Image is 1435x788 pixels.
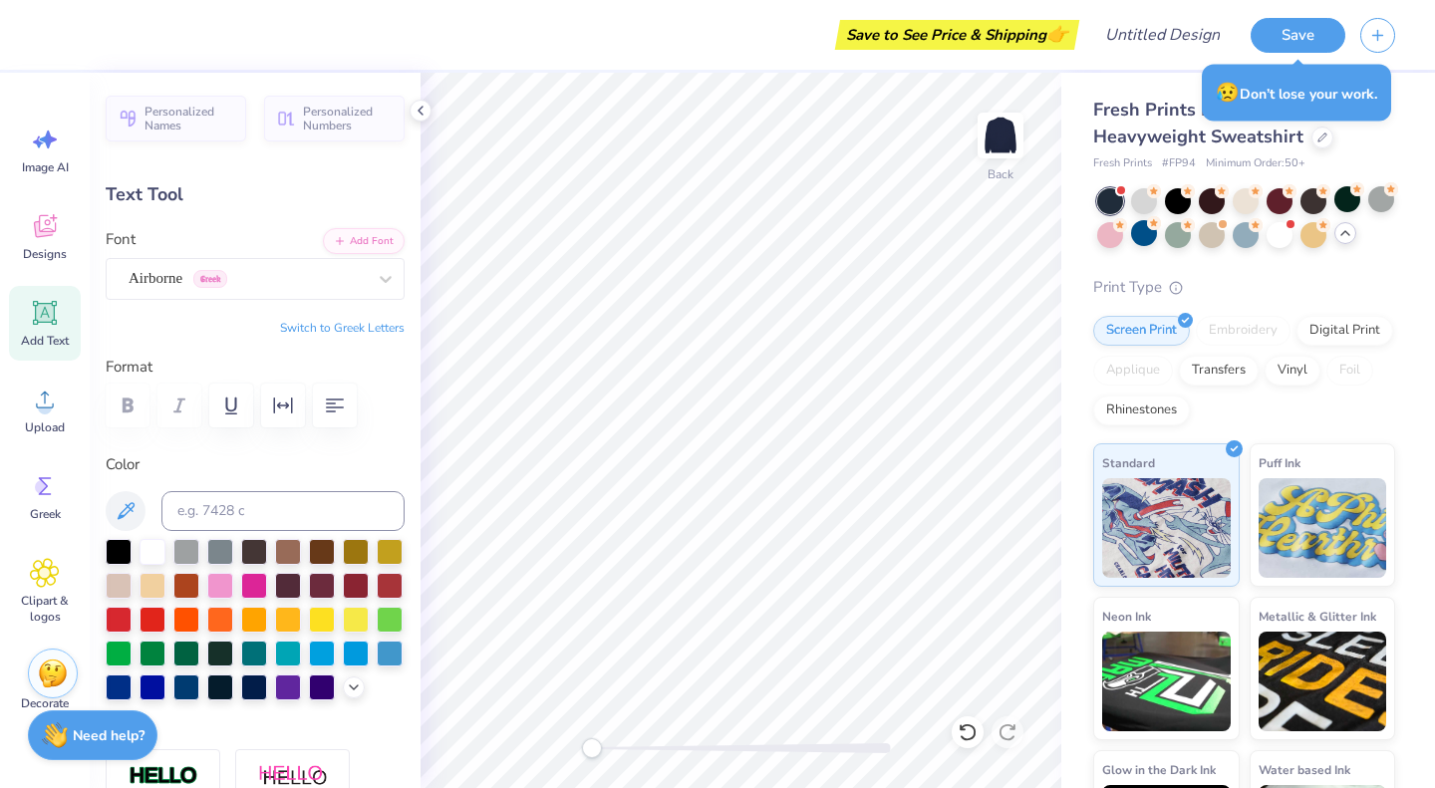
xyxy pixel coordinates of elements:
span: # FP94 [1162,155,1196,172]
span: Fresh Prints [1093,155,1152,172]
div: Text Tool [106,181,405,208]
span: Personalized Names [144,105,234,132]
button: Save [1251,18,1345,53]
div: Don’t lose your work. [1202,65,1391,122]
div: Foil [1326,356,1373,386]
input: Untitled Design [1089,15,1236,55]
span: Water based Ink [1259,759,1350,780]
span: Upload [25,419,65,435]
div: Screen Print [1093,316,1190,346]
div: Embroidery [1196,316,1291,346]
div: Accessibility label [582,738,602,758]
button: Add Font [323,228,405,254]
div: Digital Print [1296,316,1393,346]
button: Personalized Numbers [264,96,405,141]
span: 😥 [1216,80,1240,106]
span: Fresh Prints Denver Mock Neck Heavyweight Sweatshirt [1093,98,1358,148]
button: Switch to Greek Letters [280,320,405,336]
img: Neon Ink [1102,632,1231,731]
span: Decorate [21,695,69,711]
img: Back [981,116,1020,155]
div: Save to See Price & Shipping [840,20,1074,50]
input: e.g. 7428 c [161,491,405,531]
img: Stroke [129,765,198,788]
span: Glow in the Dark Ink [1102,759,1216,780]
div: Print Type [1093,276,1395,299]
img: Standard [1102,478,1231,578]
div: Transfers [1179,356,1259,386]
label: Format [106,356,405,379]
span: Standard [1102,452,1155,473]
div: Back [988,165,1013,183]
span: Designs [23,246,67,262]
strong: Need help? [73,726,144,745]
span: Neon Ink [1102,606,1151,627]
span: Personalized Numbers [303,105,393,132]
span: Puff Ink [1259,452,1300,473]
label: Font [106,228,136,251]
span: Greek [30,506,61,522]
span: Add Text [21,333,69,349]
img: Metallic & Glitter Ink [1259,632,1387,731]
label: Color [106,453,405,476]
div: Vinyl [1265,356,1320,386]
span: 👉 [1046,22,1068,46]
button: Personalized Names [106,96,246,141]
span: Clipart & logos [12,593,78,625]
img: Puff Ink [1259,478,1387,578]
span: Minimum Order: 50 + [1206,155,1305,172]
span: Image AI [22,159,69,175]
span: Metallic & Glitter Ink [1259,606,1376,627]
div: Applique [1093,356,1173,386]
div: Rhinestones [1093,395,1190,425]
